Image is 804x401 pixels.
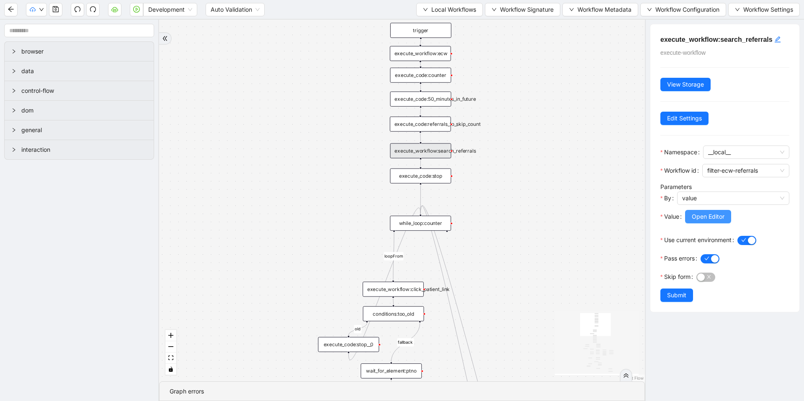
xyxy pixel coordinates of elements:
[111,6,118,13] span: cloud-server
[623,373,629,378] span: double-right
[165,364,176,375] button: toggle interactivity
[52,6,59,13] span: save
[165,341,176,352] button: zoom out
[774,36,781,43] span: edit
[390,68,451,83] div: execute_code:counter
[390,23,451,38] div: trigger
[420,39,421,44] g: Edge from trigger to execute_workflow:ecw
[21,106,147,115] span: dom
[420,133,421,142] g: Edge from execute_code:referrals_to_skip_count to execute_workflow:search_referrals
[667,114,702,123] span: Edit Settings
[148,3,192,16] span: Development
[647,7,652,12] span: down
[348,208,420,360] g: Edge from execute_code:stop__0 to while_loop:counter
[130,3,143,16] button: play-circle
[90,6,96,13] span: redo
[11,147,16,152] span: right
[492,7,497,12] span: down
[442,237,452,247] span: plus-circle
[743,5,793,14] span: Workflow Settings
[384,232,403,280] g: Edge from while_loop:counter to execute_workflow:click_patient_link
[664,272,691,281] span: Skip form
[165,330,176,341] button: zoom in
[660,49,706,56] span: execute-workflow
[361,363,422,378] div: wait_for_element:ptno
[685,210,731,223] button: Open Editor
[71,3,84,16] button: undo
[318,337,379,352] div: execute_code:stop__0
[30,7,36,13] span: cloud-upload
[390,143,451,158] div: execute_workflow:search_referrals
[390,216,451,231] div: while_loop:counterplus-circle
[667,291,686,300] span: Submit
[8,6,14,13] span: arrow-left
[664,235,732,245] span: Use current environment
[5,120,154,140] div: general
[728,3,800,16] button: downWorkflow Settings
[5,81,154,100] div: control-flow
[660,112,709,125] button: Edit Settings
[363,306,424,321] div: conditions:too_old
[165,352,176,364] button: fit view
[682,192,784,204] span: value
[660,289,693,302] button: Submit
[5,140,154,159] div: interaction
[5,42,154,61] div: browser
[5,61,154,81] div: data
[21,145,147,154] span: interaction
[390,46,451,61] div: execute_workflow:ecw
[423,7,428,12] span: down
[708,146,784,158] span: __local__
[660,78,711,91] button: View Storage
[660,183,692,190] label: Parameters
[774,34,781,44] div: click to edit id
[5,101,154,120] div: dom
[21,47,147,56] span: browser
[21,86,147,95] span: control-flow
[108,3,121,16] button: cloud-server
[664,148,697,157] span: Namespace
[660,34,789,45] h5: execute_workflow:search_referrals
[11,69,16,74] span: right
[664,254,695,263] span: Pass errors
[640,3,726,16] button: downWorkflow Configuration
[562,3,638,16] button: downWorkflow Metadata
[735,7,740,12] span: down
[390,169,451,184] div: execute_code:stop
[707,164,784,177] span: filter-ecw-referrals
[21,125,147,135] span: general
[667,80,704,89] span: View Storage
[622,375,644,381] a: React Flow attribution
[74,6,81,13] span: undo
[664,212,679,221] span: Value
[133,6,140,13] span: play-circle
[11,88,16,93] span: right
[431,5,476,14] span: Local Workflows
[390,92,451,107] div: execute_code:50_minutes_in_future
[390,117,451,132] div: execute_code:referrals_to_skip_count
[391,323,420,362] g: Edge from conditions:too_old to wait_for_element:ptno
[211,3,260,16] span: Auto Validation
[39,7,44,12] span: down
[655,5,719,14] span: Workflow Configuration
[4,3,18,16] button: arrow-left
[348,323,367,335] g: Edge from conditions:too_old to execute_code:stop__0
[416,3,483,16] button: downLocal Workflows
[420,108,421,115] g: Edge from execute_code:50_minutes_in_future to execute_code:referrals_to_skip_count
[11,108,16,113] span: right
[11,128,16,133] span: right
[49,3,62,16] button: save
[577,5,631,14] span: Workflow Metadata
[420,63,421,66] g: Edge from execute_workflow:ecw to execute_code:counter
[11,49,16,54] span: right
[21,66,147,76] span: data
